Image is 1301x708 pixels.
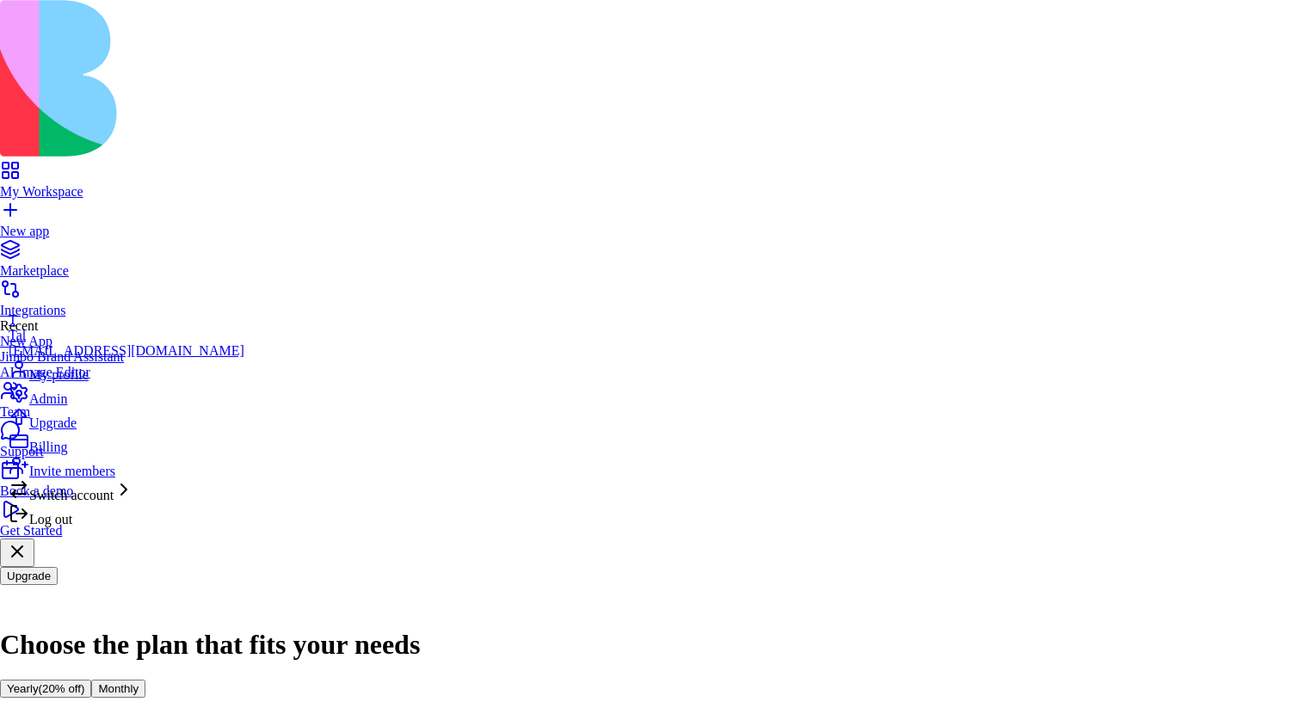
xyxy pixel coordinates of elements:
[29,464,115,478] span: Invite members
[29,391,67,406] span: Admin
[29,440,67,454] span: Billing
[29,367,89,382] span: My profile
[9,343,244,359] div: [EMAIL_ADDRESS][DOMAIN_NAME]
[29,488,114,502] span: Switch account
[9,312,17,327] span: T
[9,407,244,431] a: Upgrade
[29,512,72,526] span: Log out
[9,359,244,383] a: My profile
[9,383,244,407] a: Admin
[9,312,244,359] a: TTal[EMAIL_ADDRESS][DOMAIN_NAME]
[29,416,77,430] span: Upgrade
[9,431,244,455] a: Billing
[9,455,244,479] a: Invite members
[9,328,244,343] div: Tal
